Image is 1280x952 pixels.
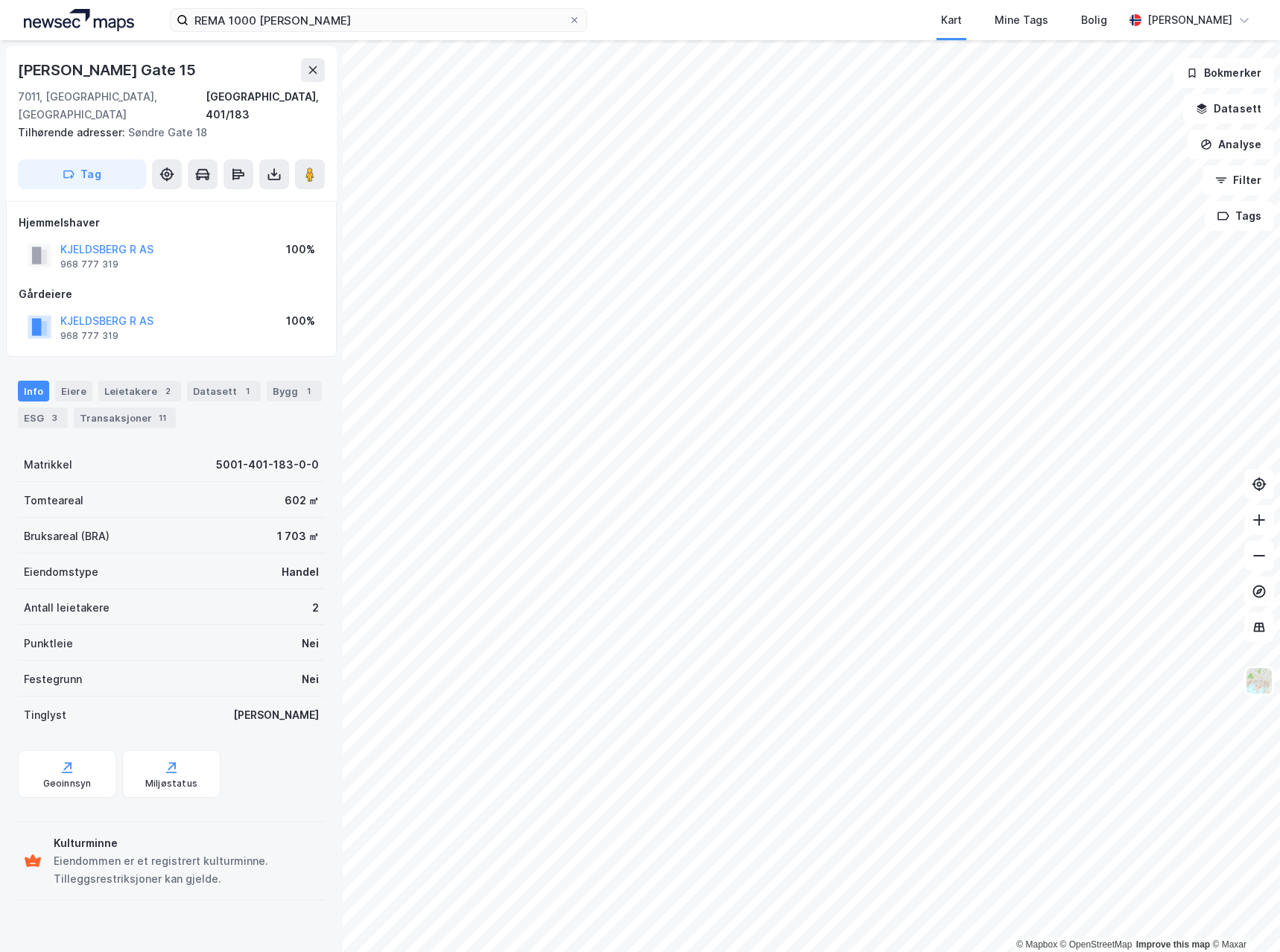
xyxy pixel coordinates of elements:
input: Søk på adresse, matrikkel, gårdeiere, leietakere eller personer [188,9,568,31]
div: 100% [286,312,315,330]
div: Geoinnsyn [43,778,92,790]
div: 11 [155,410,170,425]
div: 968 777 319 [60,258,118,270]
div: 7011, [GEOGRAPHIC_DATA], [GEOGRAPHIC_DATA] [18,88,206,124]
iframe: Chat Widget [1205,880,1280,952]
div: Bruksareal (BRA) [24,527,110,545]
div: 3 [47,410,62,425]
div: 1 703 ㎡ [277,527,319,545]
div: Transaksjoner [74,407,176,428]
div: Antall leietakere [24,599,110,617]
div: Info [18,381,49,402]
div: 2 [160,384,175,399]
div: Eiere [55,381,92,402]
div: [PERSON_NAME] [1147,11,1232,29]
div: Handel [282,563,319,581]
div: Søndre Gate 18 [18,124,313,142]
div: Nei [302,670,319,688]
div: Eiendommen er et registrert kulturminne. Tilleggsrestriksjoner kan gjelde. [54,852,319,888]
div: [PERSON_NAME] Gate 15 [18,58,199,82]
div: Kart [941,11,962,29]
div: Nei [302,635,319,653]
a: OpenStreetMap [1060,939,1132,950]
div: 1 [301,384,316,399]
div: Festegrunn [24,670,82,688]
button: Filter [1203,165,1274,195]
div: Gårdeiere [19,285,324,303]
div: Tinglyst [24,706,66,724]
button: Datasett [1183,94,1274,124]
a: Improve this map [1136,939,1210,950]
div: 602 ㎡ [285,492,319,510]
div: [GEOGRAPHIC_DATA], 401/183 [206,88,325,124]
div: Kulturminne [54,834,319,852]
button: Tag [18,159,146,189]
div: 100% [286,241,315,258]
div: Mine Tags [995,11,1048,29]
span: Tilhørende adresser: [18,126,128,139]
div: ESG [18,407,68,428]
div: Punktleie [24,635,73,653]
div: [PERSON_NAME] [233,706,319,724]
div: Leietakere [98,381,181,402]
div: Bygg [267,381,322,402]
div: 2 [312,599,319,617]
button: Tags [1205,201,1274,231]
img: Z [1245,667,1273,695]
button: Bokmerker [1173,58,1274,88]
div: Bolig [1081,11,1107,29]
a: Mapbox [1016,939,1057,950]
div: Miljøstatus [145,778,197,790]
div: Hjemmelshaver [19,214,324,232]
div: 1 [240,384,255,399]
button: Analyse [1188,130,1274,159]
div: Matrikkel [24,456,72,474]
div: 968 777 319 [60,330,118,342]
div: Datasett [187,381,261,402]
div: Kontrollprogram for chat [1205,880,1280,952]
div: Tomteareal [24,492,83,510]
div: 5001-401-183-0-0 [216,456,319,474]
div: Eiendomstype [24,563,98,581]
img: logo.a4113a55bc3d86da70a041830d287a7e.svg [24,9,134,31]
